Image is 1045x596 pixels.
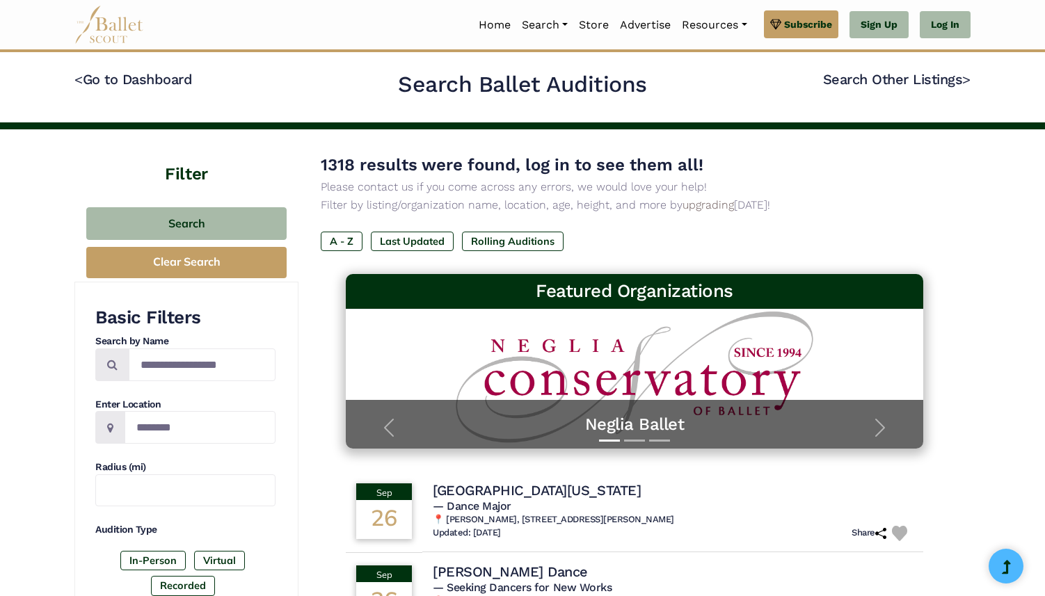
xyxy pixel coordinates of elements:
[95,398,276,412] h4: Enter Location
[823,71,971,88] a: Search Other Listings>
[74,129,298,186] h4: Filter
[74,71,192,88] a: <Go to Dashboard
[649,433,670,449] button: Slide 3
[462,232,564,251] label: Rolling Auditions
[125,411,276,444] input: Location
[357,280,912,303] h3: Featured Organizations
[784,17,832,32] span: Subscribe
[74,70,83,88] code: <
[516,10,573,40] a: Search
[321,178,948,196] p: Please contact us if you come across any errors, we would love your help!
[433,563,588,581] h4: [PERSON_NAME] Dance
[573,10,614,40] a: Store
[321,196,948,214] p: Filter by listing/organization name, location, age, height, and more by [DATE]!
[624,433,645,449] button: Slide 2
[356,565,412,582] div: Sep
[683,198,734,211] a: upgrading
[599,433,620,449] button: Slide 1
[433,581,612,594] span: — Seeking Dancers for New Works
[676,10,752,40] a: Resources
[433,514,913,526] h6: 📍 [PERSON_NAME], [STREET_ADDRESS][PERSON_NAME]
[614,10,676,40] a: Advertise
[962,70,971,88] code: >
[371,232,454,251] label: Last Updated
[433,499,511,513] span: — Dance Major
[95,523,276,537] h4: Audition Type
[356,500,412,539] div: 26
[321,155,703,175] span: 1318 results were found, log in to see them all!
[95,335,276,348] h4: Search by Name
[129,348,276,381] input: Search by names...
[852,527,886,539] h6: Share
[920,11,971,39] a: Log In
[398,70,647,99] h2: Search Ballet Auditions
[433,481,641,499] h4: [GEOGRAPHIC_DATA][US_STATE]
[151,576,215,595] label: Recorded
[95,460,276,474] h4: Radius (mi)
[321,232,362,251] label: A - Z
[360,414,909,435] a: Neglia Ballet
[95,306,276,330] h3: Basic Filters
[473,10,516,40] a: Home
[86,207,287,240] button: Search
[356,483,412,500] div: Sep
[120,551,186,570] label: In-Person
[194,551,245,570] label: Virtual
[764,10,838,38] a: Subscribe
[770,17,781,32] img: gem.svg
[849,11,909,39] a: Sign Up
[433,527,501,539] h6: Updated: [DATE]
[86,247,287,278] button: Clear Search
